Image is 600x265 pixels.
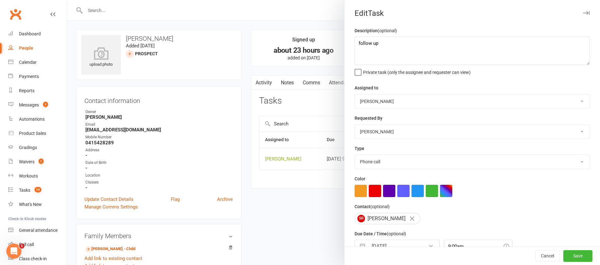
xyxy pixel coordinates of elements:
label: Due Date / Time [355,230,406,237]
a: Calendar [8,55,67,69]
div: Payments [19,74,39,79]
span: 19 [34,187,41,192]
a: Roll call [8,238,67,252]
div: Messages [19,102,39,107]
div: Product Sales [19,131,46,136]
label: Contact [355,203,390,210]
span: Private task (only the assignee and requester can view) [363,68,471,75]
div: Gradings [19,145,37,150]
div: Tasks [19,188,30,193]
small: (optional) [370,204,390,209]
a: Gradings [8,141,67,155]
span: 1 [19,244,24,249]
a: Reports [8,84,67,98]
div: People [19,45,33,51]
small: (optional) [387,231,406,236]
label: Requested By [355,115,382,122]
a: Product Sales [8,126,67,141]
a: General attendance kiosk mode [8,223,67,238]
div: Dashboard [19,31,41,36]
button: Clear Date [425,240,436,252]
div: Automations [19,117,45,122]
div: Waivers [19,159,34,164]
div: What's New [19,202,42,207]
div: Edit Task [344,9,600,18]
a: What's New [8,197,67,212]
div: [PERSON_NAME] [355,213,420,224]
div: Roll call [19,242,34,247]
label: Description [355,27,397,34]
div: Reports [19,88,34,93]
a: Dashboard [8,27,67,41]
span: SR [357,215,365,222]
a: Workouts [8,169,67,183]
a: Tasks 19 [8,183,67,197]
label: Type [355,145,364,152]
iframe: Intercom live chat [6,244,22,259]
small: (optional) [378,28,397,33]
a: Payments [8,69,67,84]
a: Messages 1 [8,98,67,112]
a: Waivers 1 [8,155,67,169]
div: General attendance [19,228,58,233]
button: Save [563,250,592,262]
span: 1 [39,159,44,164]
a: People [8,41,67,55]
div: Workouts [19,173,38,178]
span: 1 [43,102,48,107]
a: Automations [8,112,67,126]
a: Clubworx [8,6,23,22]
div: Calendar [19,60,37,65]
textarea: follow up [355,37,590,65]
label: Assigned to [355,84,378,91]
button: Cancel [535,250,560,262]
label: Color [355,175,365,182]
div: Class check-in [19,256,47,261]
